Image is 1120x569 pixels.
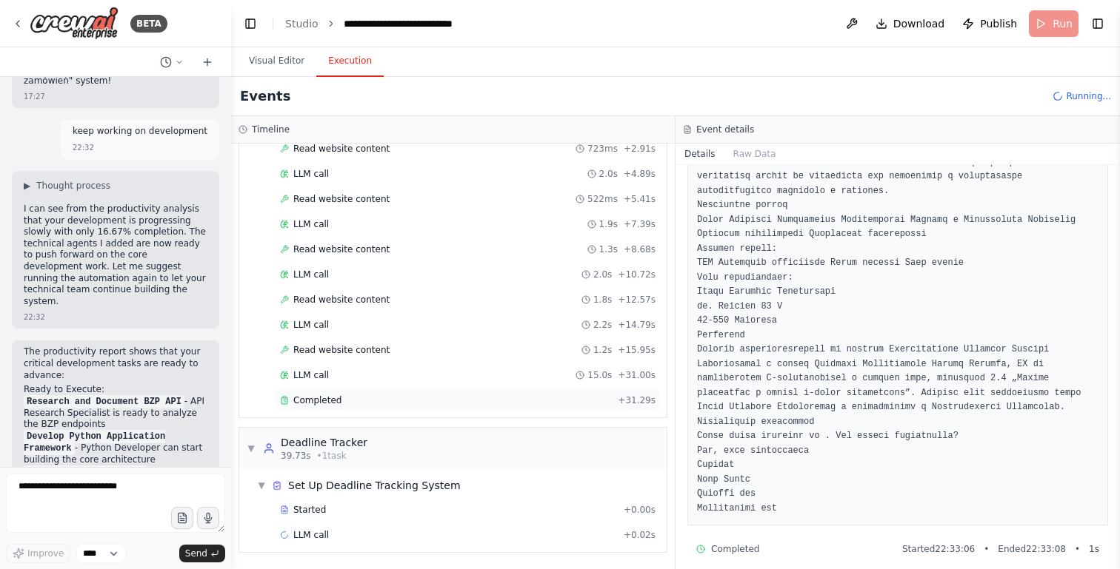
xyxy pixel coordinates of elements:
button: Send [179,545,225,562]
span: LLM call [293,218,329,230]
button: Click to speak your automation idea [197,507,219,529]
button: Execution [316,46,384,77]
div: 17:27 [24,91,45,102]
code: Research and Document BZP API [24,395,184,408]
button: Hide left sidebar [240,13,261,34]
button: ▶Thought process [24,180,110,192]
code: Develop Python Application Framework [24,430,165,455]
h3: Timeline [252,124,290,135]
span: + 2.91s [624,143,656,155]
span: + 31.29s [618,394,656,406]
span: + 15.95s [618,344,656,356]
span: ▼ [257,479,266,491]
span: 522ms [587,193,618,205]
span: ▶ [24,180,30,192]
span: Completed [293,394,341,406]
span: ▼ [247,442,256,454]
span: Improve [27,548,64,559]
span: • [984,543,989,555]
span: 39.73s [281,450,311,462]
button: Improve [6,544,70,563]
button: Raw Data [724,144,785,164]
span: + 14.79s [618,319,656,331]
span: + 7.39s [624,218,656,230]
div: Deadline Tracker [281,435,367,450]
span: 1.3s [599,243,618,255]
span: LLM call [293,269,329,280]
button: Switch to previous chat [154,53,190,71]
span: Send [185,548,207,559]
span: + 0.02s [624,529,656,541]
span: Read website content [293,143,390,155]
span: Started [293,504,326,516]
img: Logo [30,7,119,40]
li: - Python Developer can start building the core architecture [24,431,207,466]
span: LLM call [293,168,329,180]
h3: Event details [696,124,754,135]
button: Show right sidebar [1087,13,1108,34]
span: + 10.72s [618,269,656,280]
div: 22:32 [24,312,45,323]
code: Design Database Schema [24,465,147,479]
span: LLM call [293,369,329,381]
span: + 8.68s [624,243,656,255]
span: + 12.57s [618,294,656,306]
button: Details [676,144,724,164]
span: • 1 task [317,450,347,462]
span: Running... [1066,90,1111,102]
button: Visual Editor [237,46,316,77]
span: + 31.00s [618,369,656,381]
span: 1.9s [599,218,618,230]
span: 723ms [587,143,618,155]
span: Read website content [293,344,390,356]
span: Read website content [293,193,390,205]
li: - Database Architect can create optimized table structures [24,466,207,501]
span: • [1075,543,1080,555]
button: Download [870,10,951,37]
span: Read website content [293,243,390,255]
h2: Ready to Execute: [24,384,207,396]
span: Download [893,16,945,31]
a: Studio [285,18,319,30]
span: Read website content [293,294,390,306]
button: Publish [956,10,1023,37]
span: Completed [711,543,759,555]
span: 1.2s [593,344,612,356]
span: 15.0s [587,369,612,381]
div: 22:32 [73,142,94,153]
span: 2.2s [593,319,612,331]
span: 2.0s [599,168,618,180]
span: + 4.89s [624,168,656,180]
span: LLM call [293,319,329,331]
span: Started 22:33:06 [902,543,975,555]
p: keep working on development [73,126,207,138]
button: Upload files [171,507,193,529]
li: - API Research Specialist is ready to analyze the BZP endpoints [24,396,207,431]
p: I can see from the productivity analysis that your development is progressing slowly with only 16... [24,203,207,307]
span: Ended 22:33:08 [998,543,1066,555]
p: The productivity report shows that your critical development tasks are ready to advance: [24,346,207,381]
h2: Events [240,86,290,107]
div: BETA [130,15,167,33]
button: Start a new chat [196,53,219,71]
span: + 0.00s [624,504,656,516]
span: 1.8s [593,294,612,306]
span: 2.0s [593,269,612,280]
div: Set Up Deadline Tracking System [288,478,461,493]
span: Thought process [36,180,110,192]
span: 1 s [1089,543,1099,555]
span: LLM call [293,529,329,541]
span: + 5.41s [624,193,656,205]
span: Publish [980,16,1017,31]
nav: breadcrumb [285,16,493,31]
